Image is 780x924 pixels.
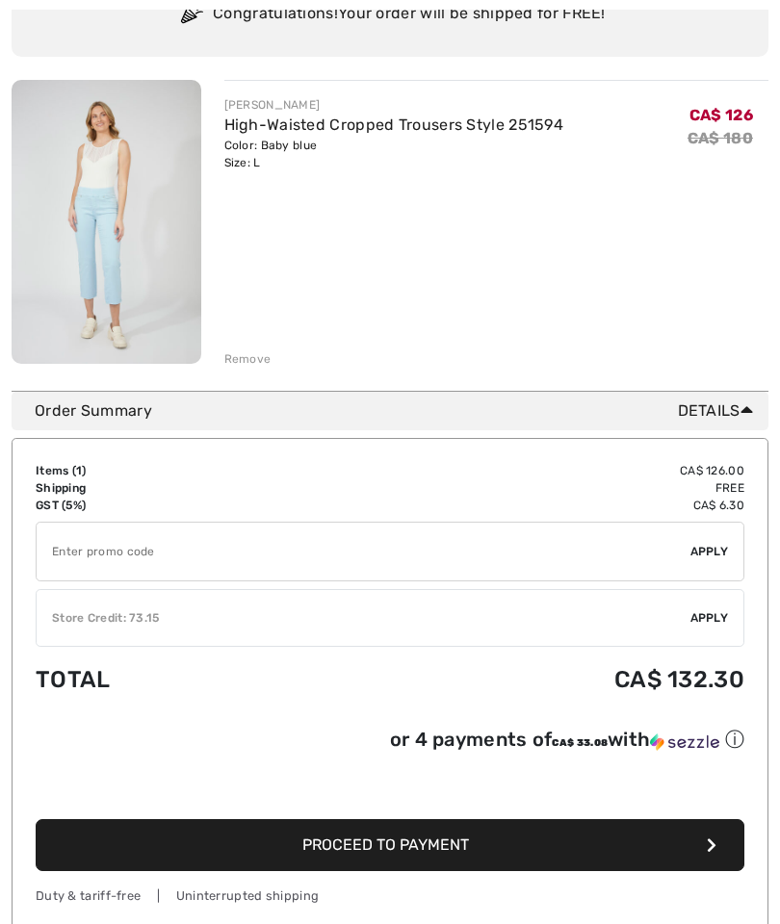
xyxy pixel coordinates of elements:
[36,759,744,812] iframe: PayPal-paypal
[224,137,564,171] div: Color: Baby blue Size: L
[224,96,564,114] div: [PERSON_NAME]
[12,80,201,364] img: High-Waisted Cropped Trousers Style 251594
[294,647,744,712] td: CA$ 132.30
[36,727,744,759] div: or 4 payments ofCA$ 33.08withSezzle Click to learn more about Sezzle
[36,647,294,712] td: Total
[36,479,294,497] td: Shipping
[36,497,294,514] td: GST (5%)
[294,479,744,497] td: Free
[688,129,753,147] s: CA$ 180
[302,835,469,854] span: Proceed to Payment
[35,399,761,423] div: Order Summary
[76,464,82,477] span: 1
[689,106,753,124] span: CA$ 126
[294,462,744,479] td: CA$ 126.00
[552,737,608,749] span: CA$ 33.08
[224,350,272,368] div: Remove
[650,733,719,751] img: Sezzle
[37,609,690,627] div: Store Credit: 73.15
[36,819,744,871] button: Proceed to Payment
[36,462,294,479] td: Items ( )
[678,399,761,423] span: Details
[390,727,744,753] div: or 4 payments of with
[690,543,729,560] span: Apply
[690,609,729,627] span: Apply
[36,886,744,905] div: Duty & tariff-free | Uninterrupted shipping
[37,523,690,580] input: Promo code
[294,497,744,514] td: CA$ 6.30
[224,115,564,134] a: High-Waisted Cropped Trousers Style 251594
